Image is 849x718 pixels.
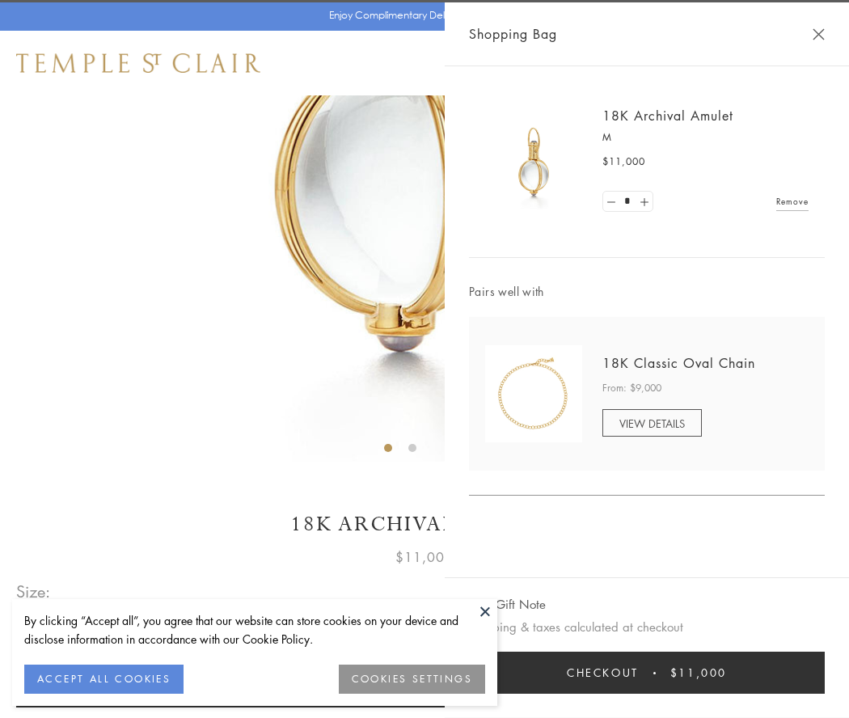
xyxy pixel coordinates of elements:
[485,345,582,442] img: N88865-OV18
[24,611,485,648] div: By clicking “Accept all”, you agree that our website can store cookies on your device and disclos...
[619,416,685,431] span: VIEW DETAILS
[602,107,733,125] a: 18K Archival Amulet
[485,113,582,210] img: 18K Archival Amulet
[636,192,652,212] a: Set quantity to 2
[469,594,546,615] button: Add Gift Note
[339,665,485,694] button: COOKIES SETTINGS
[602,354,755,372] a: 18K Classic Oval Chain
[469,652,825,694] button: Checkout $11,000
[813,28,825,40] button: Close Shopping Bag
[469,23,557,44] span: Shopping Bag
[16,510,833,538] h1: 18K Archival Amulet
[329,7,513,23] p: Enjoy Complimentary Delivery & Returns
[24,665,184,694] button: ACCEPT ALL COOKIES
[567,664,639,682] span: Checkout
[469,617,825,637] p: Shipping & taxes calculated at checkout
[16,578,52,605] span: Size:
[602,154,645,170] span: $11,000
[670,664,727,682] span: $11,000
[395,547,454,568] span: $11,000
[776,192,809,210] a: Remove
[16,53,260,73] img: Temple St. Clair
[602,409,702,437] a: VIEW DETAILS
[603,192,619,212] a: Set quantity to 0
[602,380,661,396] span: From: $9,000
[602,129,809,146] p: M
[469,282,825,301] span: Pairs well with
